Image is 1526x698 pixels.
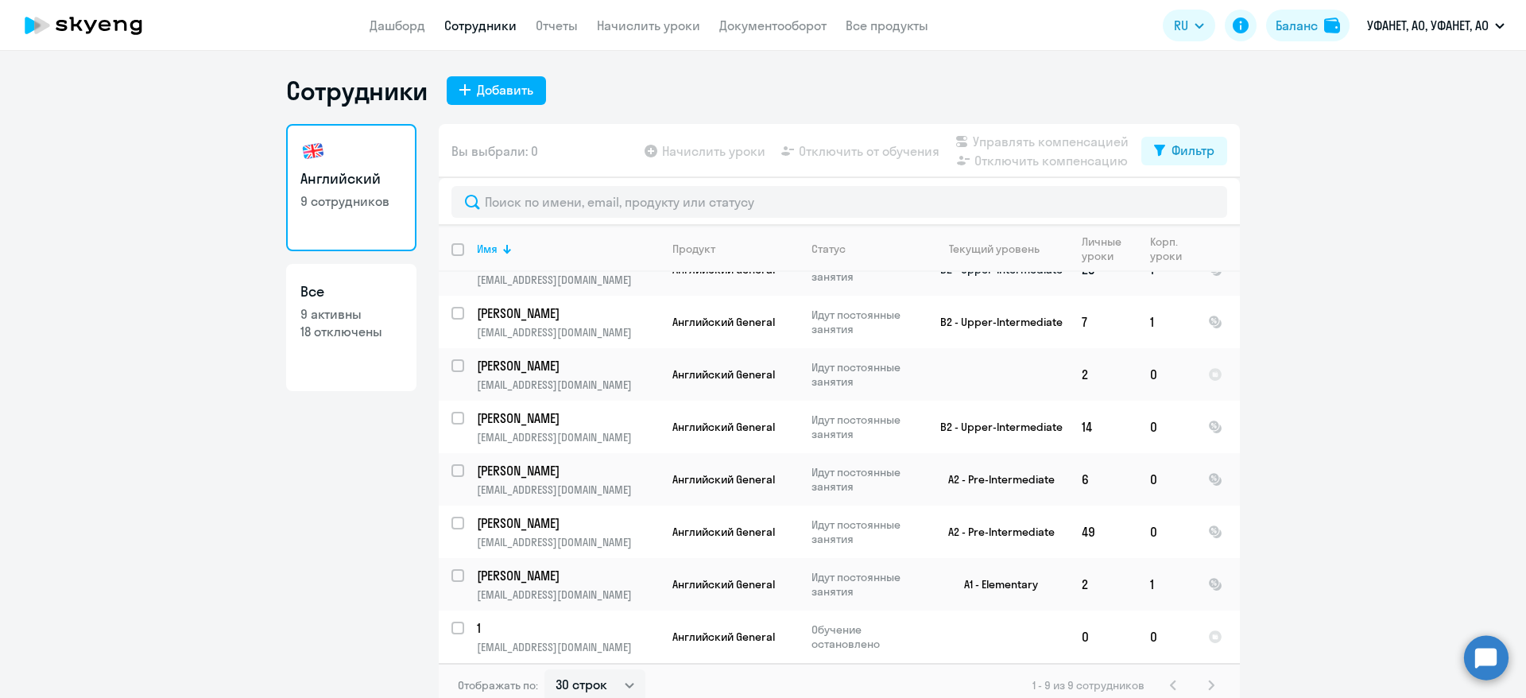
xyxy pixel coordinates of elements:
[672,315,775,329] span: Английский General
[672,420,775,434] span: Английский General
[300,138,326,164] img: english
[300,192,402,210] p: 9 сотрудников
[477,242,498,256] div: Имя
[1137,401,1195,453] td: 0
[286,264,416,391] a: Все9 активны18 отключены
[300,281,402,302] h3: Все
[1137,558,1195,611] td: 1
[477,273,659,287] p: [EMAIL_ADDRESS][DOMAIN_NAME]
[1367,16,1489,35] p: УФАНЕТ, АО, УФАНЕТ, АО
[1069,296,1137,348] td: 7
[477,462,659,479] a: [PERSON_NAME]
[846,17,928,33] a: Все продукты
[477,80,533,99] div: Добавить
[477,587,659,602] p: [EMAIL_ADDRESS][DOMAIN_NAME]
[921,296,1069,348] td: B2 - Upper-Intermediate
[1137,296,1195,348] td: 1
[477,567,659,584] a: [PERSON_NAME]
[1163,10,1215,41] button: RU
[1137,506,1195,558] td: 0
[1082,235,1137,263] div: Личные уроки
[672,472,775,487] span: Английский General
[477,325,659,339] p: [EMAIL_ADDRESS][DOMAIN_NAME]
[1069,401,1137,453] td: 14
[477,535,659,549] p: [EMAIL_ADDRESS][DOMAIN_NAME]
[672,577,775,591] span: Английский General
[1069,348,1137,401] td: 2
[921,506,1069,558] td: A2 - Pre-Intermediate
[921,453,1069,506] td: A2 - Pre-Intermediate
[447,76,546,105] button: Добавить
[811,518,920,546] p: Идут постоянные занятия
[921,558,1069,611] td: A1 - Elementary
[597,17,700,33] a: Начислить уроки
[672,630,775,644] span: Английский General
[286,75,428,107] h1: Сотрудники
[1150,235,1195,263] div: Корп. уроки
[1032,678,1144,692] span: 1 - 9 из 9 сотрудников
[1266,10,1350,41] button: Балансbalance
[811,242,846,256] div: Статус
[672,367,775,382] span: Английский General
[1324,17,1340,33] img: balance
[1137,611,1195,663] td: 0
[451,142,538,161] span: Вы выбрали: 0
[811,465,920,494] p: Идут постоянные занятия
[719,17,827,33] a: Документооборот
[477,357,659,374] a: [PERSON_NAME]
[477,483,659,497] p: [EMAIL_ADDRESS][DOMAIN_NAME]
[934,242,1068,256] div: Текущий уровень
[477,409,656,427] p: [PERSON_NAME]
[477,242,659,256] div: Имя
[1172,141,1214,160] div: Фильтр
[300,323,402,340] p: 18 отключены
[672,242,798,256] div: Продукт
[477,567,656,584] p: [PERSON_NAME]
[1137,453,1195,506] td: 0
[1150,235,1182,263] div: Корп. уроки
[811,570,920,599] p: Идут постоянные занятия
[811,413,920,441] p: Идут постоянные занятия
[300,169,402,189] h3: Английский
[477,514,659,532] a: [PERSON_NAME]
[477,514,656,532] p: [PERSON_NAME]
[477,378,659,392] p: [EMAIL_ADDRESS][DOMAIN_NAME]
[370,17,425,33] a: Дашборд
[286,124,416,251] a: Английский9 сотрудников
[1174,16,1188,35] span: RU
[672,525,775,539] span: Английский General
[1276,16,1318,35] div: Баланс
[921,401,1069,453] td: B2 - Upper-Intermediate
[1069,558,1137,611] td: 2
[477,409,659,427] a: [PERSON_NAME]
[536,17,578,33] a: Отчеты
[1069,453,1137,506] td: 6
[1141,137,1227,165] button: Фильтр
[477,304,659,322] a: [PERSON_NAME]
[1082,235,1122,263] div: Личные уроки
[1359,6,1512,45] button: УФАНЕТ, АО, УФАНЕТ, АО
[451,186,1227,218] input: Поиск по имени, email, продукту или статусу
[1069,611,1137,663] td: 0
[477,462,656,479] p: [PERSON_NAME]
[811,242,920,256] div: Статус
[458,678,538,692] span: Отображать по:
[811,308,920,336] p: Идут постоянные занятия
[300,305,402,323] p: 9 активны
[477,619,659,637] a: 1
[1069,506,1137,558] td: 49
[811,360,920,389] p: Идут постоянные занятия
[477,430,659,444] p: [EMAIL_ADDRESS][DOMAIN_NAME]
[1137,348,1195,401] td: 0
[477,304,656,322] p: [PERSON_NAME]
[672,242,715,256] div: Продукт
[444,17,517,33] a: Сотрудники
[477,640,659,654] p: [EMAIL_ADDRESS][DOMAIN_NAME]
[811,622,920,651] p: Обучение остановлено
[477,357,656,374] p: [PERSON_NAME]
[477,619,656,637] p: 1
[949,242,1040,256] div: Текущий уровень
